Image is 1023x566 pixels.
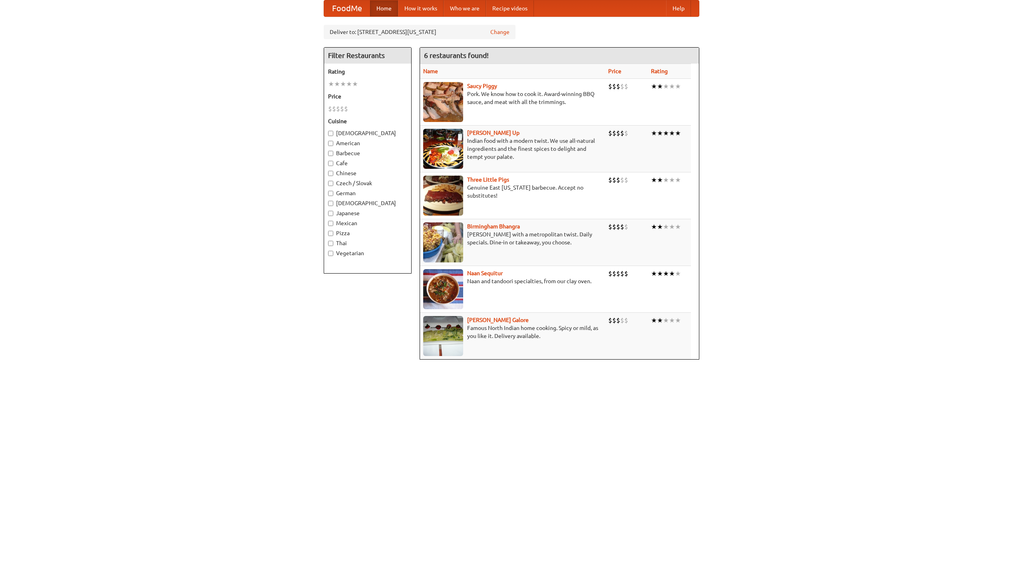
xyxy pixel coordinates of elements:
[666,0,691,16] a: Help
[663,129,669,138] li: ★
[423,90,602,106] p: Pork. We know how to cook it. Award-winning BBQ sauce, and meat with all the trimmings.
[616,82,620,91] li: $
[624,222,628,231] li: $
[423,82,463,122] img: saucy.jpg
[324,0,370,16] a: FoodMe
[657,129,663,138] li: ★
[624,129,628,138] li: $
[616,129,620,138] li: $
[657,222,663,231] li: ★
[340,80,346,88] li: ★
[657,269,663,278] li: ★
[608,316,612,325] li: $
[669,82,675,91] li: ★
[675,222,681,231] li: ★
[328,181,333,186] input: Czech / Slovak
[675,82,681,91] li: ★
[663,269,669,278] li: ★
[423,230,602,246] p: [PERSON_NAME] with a metropolitan twist. Daily specials. Dine-in or takeaway, you choose.
[620,222,624,231] li: $
[657,82,663,91] li: ★
[334,80,340,88] li: ★
[328,211,333,216] input: Japanese
[467,317,529,323] a: [PERSON_NAME] Galore
[328,149,407,157] label: Barbecue
[423,184,602,200] p: Genuine East [US_STATE] barbecue. Accept no substitutes!
[612,269,616,278] li: $
[340,104,344,113] li: $
[608,269,612,278] li: $
[612,129,616,138] li: $
[620,82,624,91] li: $
[328,189,407,197] label: German
[328,251,333,256] input: Vegetarian
[616,176,620,184] li: $
[423,324,602,340] p: Famous North Indian home cooking. Spicy or mild, as you like it. Delivery available.
[423,277,602,285] p: Naan and tandoori specialties, from our clay oven.
[663,222,669,231] li: ★
[328,169,407,177] label: Chinese
[608,129,612,138] li: $
[612,222,616,231] li: $
[328,231,333,236] input: Pizza
[423,68,438,74] a: Name
[663,82,669,91] li: ★
[669,129,675,138] li: ★
[328,171,333,176] input: Chinese
[344,104,348,113] li: $
[324,25,515,39] div: Deliver to: [STREET_ADDRESS][US_STATE]
[657,316,663,325] li: ★
[624,316,628,325] li: $
[328,139,407,147] label: American
[423,316,463,356] img: currygalore.jpg
[651,68,668,74] a: Rating
[616,269,620,278] li: $
[328,129,407,137] label: [DEMOGRAPHIC_DATA]
[608,68,621,74] a: Price
[328,249,407,257] label: Vegetarian
[620,316,624,325] li: $
[328,229,407,237] label: Pizza
[467,176,509,183] a: Three Little Pigs
[612,82,616,91] li: $
[608,222,612,231] li: $
[328,68,407,76] h5: Rating
[651,269,657,278] li: ★
[669,316,675,325] li: ★
[651,222,657,231] li: ★
[328,92,407,100] h5: Price
[398,0,444,16] a: How it works
[328,209,407,217] label: Japanese
[423,269,463,309] img: naansequitur.jpg
[608,176,612,184] li: $
[612,316,616,325] li: $
[346,80,352,88] li: ★
[624,176,628,184] li: $
[675,176,681,184] li: ★
[669,222,675,231] li: ★
[467,83,497,89] a: Saucy Piggy
[328,219,407,227] label: Mexican
[467,270,503,276] a: Naan Sequitur
[423,129,463,169] img: curryup.jpg
[332,104,336,113] li: $
[423,176,463,216] img: littlepigs.jpg
[467,223,520,230] a: Birmingham Bhangra
[370,0,398,16] a: Home
[620,176,624,184] li: $
[675,129,681,138] li: ★
[651,82,657,91] li: ★
[328,179,407,187] label: Czech / Slovak
[328,104,332,113] li: $
[467,130,519,136] b: [PERSON_NAME] Up
[486,0,534,16] a: Recipe videos
[324,48,411,64] h4: Filter Restaurants
[657,176,663,184] li: ★
[352,80,358,88] li: ★
[444,0,486,16] a: Who we are
[675,269,681,278] li: ★
[669,269,675,278] li: ★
